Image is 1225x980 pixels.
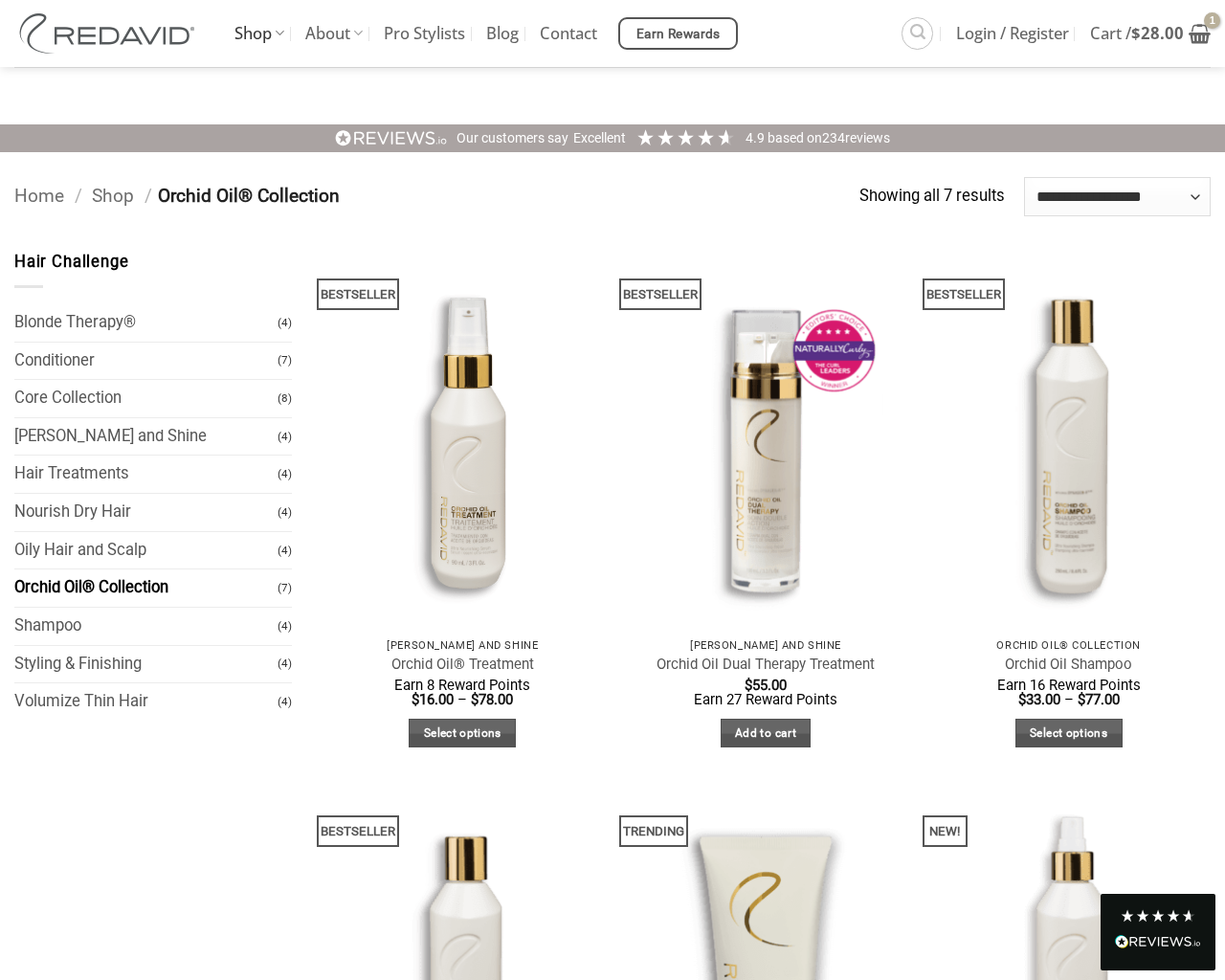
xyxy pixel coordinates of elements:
[278,306,292,340] span: (4)
[92,185,134,207] a: Shop
[14,569,278,607] a: Orchid Oil® Collection
[618,17,738,50] a: Earn Rewards
[14,494,278,531] a: Nourish Dry Hair
[1120,908,1196,924] div: 4.8 Stars
[1018,691,1026,708] span: $
[278,685,292,719] span: (4)
[278,420,292,454] span: (4)
[1090,10,1184,57] span: Cart /
[745,677,752,694] span: $
[391,656,534,674] a: Orchid Oil® Treatment
[321,250,605,629] img: REDAVID Orchid Oil Treatment 90ml
[623,250,907,629] img: REDAVID Orchid Oil Dual Therapy ~ Award Winning Curl Care
[14,646,278,683] a: Styling & Finishing
[926,250,1211,629] img: REDAVID Orchid Oil Shampoo
[412,691,454,708] bdi: 16.00
[956,10,1069,57] span: Login / Register
[694,691,837,708] span: Earn 27 Reward Points
[768,130,822,145] span: Based on
[997,677,1141,694] span: Earn 16 Reward Points
[278,647,292,680] span: (4)
[278,457,292,491] span: (4)
[75,185,82,207] span: /
[721,719,812,748] a: Add to cart: “Orchid Oil Dual Therapy Treatment”
[278,496,292,529] span: (4)
[14,683,278,721] a: Volumize Thin Hair
[14,182,859,212] nav: Breadcrumb
[394,677,530,694] span: Earn 8 Reward Points
[1115,935,1201,948] img: REVIEWS.io
[278,344,292,377] span: (7)
[746,130,768,145] span: 4.9
[1024,177,1211,215] select: Shop order
[1078,691,1120,708] bdi: 77.00
[1018,691,1060,708] bdi: 33.00
[1131,22,1184,44] bdi: 28.00
[14,304,278,342] a: Blonde Therapy®
[14,532,278,569] a: Oily Hair and Scalp
[633,639,898,652] p: [PERSON_NAME] and Shine
[14,185,64,207] a: Home
[573,129,626,148] div: Excellent
[1101,894,1215,970] div: Read All Reviews
[657,656,875,674] a: Orchid Oil Dual Therapy Treatment
[1064,691,1074,708] span: –
[845,130,890,145] span: reviews
[278,610,292,643] span: (4)
[636,24,721,45] span: Earn Rewards
[1115,931,1201,956] div: Read All Reviews
[409,719,516,748] a: Select options for “Orchid Oil® Treatment”
[14,253,129,271] span: Hair Challenge
[330,639,595,652] p: [PERSON_NAME] and Shine
[635,127,736,147] div: 4.91 Stars
[471,691,479,708] span: $
[902,17,933,49] a: Search
[278,571,292,605] span: (7)
[14,13,206,54] img: REDAVID Salon Products | United States
[745,677,787,694] bdi: 55.00
[14,608,278,645] a: Shampoo
[14,380,278,417] a: Core Collection
[859,184,1005,210] p: Showing all 7 results
[1015,719,1123,748] a: Select options for “Orchid Oil Shampoo”
[457,691,467,708] span: –
[14,418,278,456] a: [PERSON_NAME] and Shine
[457,129,568,148] div: Our customers say
[471,691,513,708] bdi: 78.00
[278,382,292,415] span: (8)
[1005,656,1132,674] a: Orchid Oil Shampoo
[412,691,419,708] span: $
[1131,22,1141,44] span: $
[14,343,278,380] a: Conditioner
[278,534,292,568] span: (4)
[936,639,1201,652] p: Orchid Oil® Collection
[1078,691,1085,708] span: $
[335,129,448,147] img: REVIEWS.io
[14,456,278,493] a: Hair Treatments
[822,130,845,145] span: 234
[145,185,152,207] span: /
